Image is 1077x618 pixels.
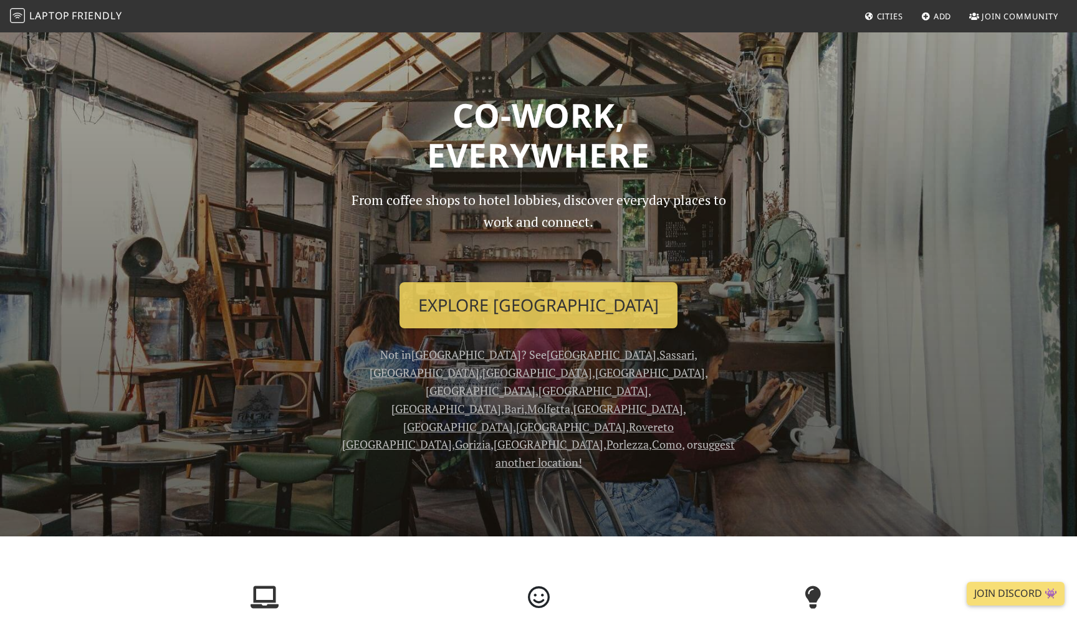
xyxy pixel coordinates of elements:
[400,282,677,328] a: Explore [GEOGRAPHIC_DATA]
[982,11,1058,22] span: Join Community
[482,365,592,380] a: [GEOGRAPHIC_DATA]
[29,9,70,22] span: Laptop
[916,5,957,27] a: Add
[403,419,513,434] a: [GEOGRAPHIC_DATA]
[455,437,491,452] a: Gorizia
[652,437,682,452] a: Como
[538,383,648,398] a: [GEOGRAPHIC_DATA]
[340,189,737,272] p: From coffee shops to hotel lobbies, discover everyday places to work and connect.
[494,437,603,452] a: [GEOGRAPHIC_DATA]
[877,11,903,22] span: Cities
[135,95,942,174] h1: Co-work, Everywhere
[595,365,705,380] a: [GEOGRAPHIC_DATA]
[967,582,1065,606] a: Join Discord 👾
[10,6,122,27] a: LaptopFriendly LaptopFriendly
[72,9,122,22] span: Friendly
[964,5,1063,27] a: Join Community
[391,401,501,416] a: [GEOGRAPHIC_DATA]
[934,11,952,22] span: Add
[411,347,521,362] a: [GEOGRAPHIC_DATA]
[10,8,25,23] img: LaptopFriendly
[504,401,524,416] a: Bari
[573,401,683,416] a: [GEOGRAPHIC_DATA]
[342,347,735,470] span: Not in ? See , , , , , , , , , , , , , , , , , , or
[547,347,656,362] a: [GEOGRAPHIC_DATA]
[426,383,535,398] a: [GEOGRAPHIC_DATA]
[606,437,649,452] a: Porlezza
[516,419,626,434] a: [GEOGRAPHIC_DATA]
[527,401,570,416] a: Molfetta
[659,347,694,362] a: Sassari
[859,5,908,27] a: Cities
[370,365,479,380] a: [GEOGRAPHIC_DATA]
